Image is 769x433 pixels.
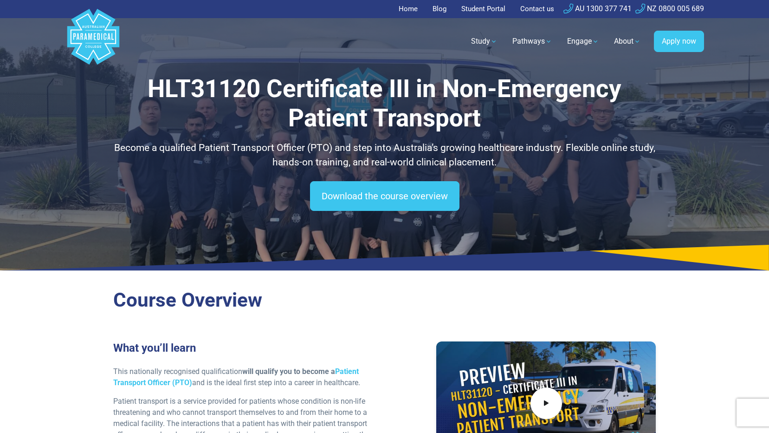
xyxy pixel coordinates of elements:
[113,341,379,355] h3: What you’ll learn
[507,28,558,54] a: Pathways
[654,31,704,52] a: Apply now
[113,74,656,133] h1: HLT31120 Certificate III in Non-Emergency Patient Transport
[635,4,704,13] a: NZ 0800 005 689
[65,18,121,65] a: Australian Paramedical College
[562,28,605,54] a: Engage
[310,181,459,211] a: Download the course overview
[113,367,359,387] strong: will qualify you to become a
[465,28,503,54] a: Study
[113,367,359,387] a: Patient Transport Officer (PTO)
[608,28,646,54] a: About
[113,366,379,388] p: This nationally recognised qualification and is the ideal first step into a career in healthcare.
[113,289,656,312] h2: Course Overview
[113,141,656,170] p: Become a qualified Patient Transport Officer (PTO) and step into Australia’s growing healthcare i...
[563,4,632,13] a: AU 1300 377 741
